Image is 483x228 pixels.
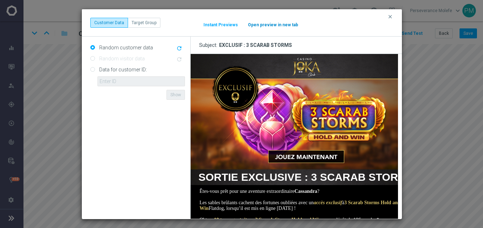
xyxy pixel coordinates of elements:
[175,44,185,53] button: refresh
[387,13,395,20] button: clear
[90,18,160,28] div: ...
[176,45,182,51] i: refresh
[128,18,160,28] button: Target Group
[104,135,127,140] strong: Cassandra
[9,146,210,157] strong: 3 Scarab Storms Hold and Win
[248,22,298,28] button: Open preview in new tab
[97,55,145,62] label: Random visitor data
[9,135,222,197] td: Êtes-vous prêt pour une aventure extraordinaire ? Les sables brûlants cachent des fortunes oublié...
[23,163,58,168] strong: 10 tours gratuits
[64,163,131,168] strong: 3 Scarab Storms Hold and Win
[90,18,128,28] button: Customer Data
[166,90,185,100] button: Show
[123,146,152,151] strong: accès exclusif
[203,22,238,28] button: Instant Previews
[219,42,292,48] span: EXCLUSIF : 3 SCARAB STORMS
[387,14,393,20] i: clear
[199,42,219,48] span: Subject:
[97,76,185,86] input: Enter ID
[97,44,153,51] label: Random customer data
[97,66,147,73] label: Data for customer ID:
[8,117,223,129] strong: SORTIE EXCLUSIVE : 3 SCARAB STORMS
